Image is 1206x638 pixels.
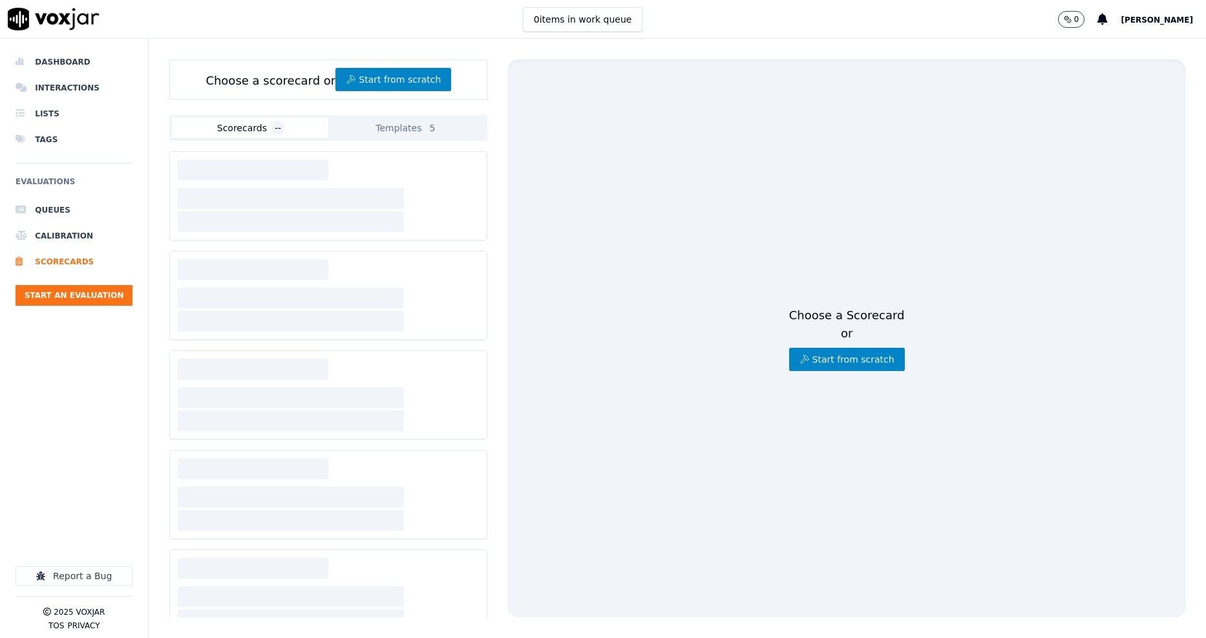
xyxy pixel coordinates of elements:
button: [PERSON_NAME] [1121,12,1206,27]
button: Start from scratch [335,68,451,91]
p: 0 [1074,14,1079,25]
a: Interactions [16,75,132,101]
img: voxjar logo [8,8,100,30]
a: Tags [16,127,132,153]
a: Lists [16,101,132,127]
button: 0 [1058,11,1098,28]
span: -- [272,122,284,134]
button: TOS [48,621,64,631]
div: Choose a scorecard or [169,59,487,100]
a: Queues [16,197,132,223]
button: Scorecards [172,118,328,138]
button: Start an Evaluation [16,285,132,306]
button: Report a Bug [16,566,132,586]
a: Dashboard [16,49,132,75]
a: Calibration [16,223,132,249]
div: Choose a Scorecard or [789,306,905,371]
button: Privacy [67,621,100,631]
span: [PERSON_NAME] [1121,16,1193,25]
p: 2025 Voxjar [54,607,105,617]
h6: Evaluations [16,174,132,197]
button: Start from scratch [789,348,905,371]
span: 5 [427,122,438,134]
button: 0 [1058,11,1085,28]
button: Templates [328,118,485,138]
a: Scorecards [16,249,132,275]
button: 0items in work queue [523,7,643,32]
